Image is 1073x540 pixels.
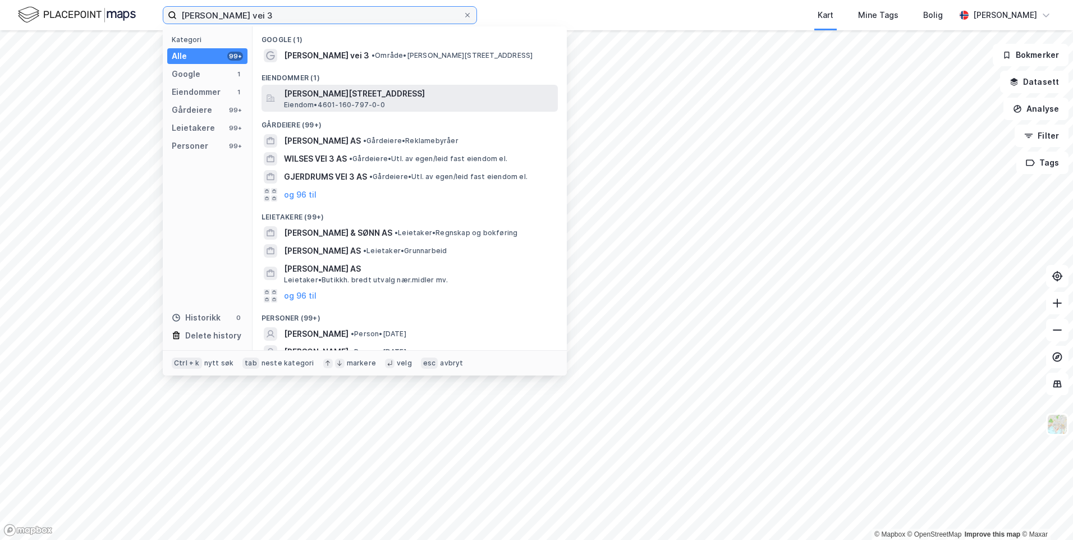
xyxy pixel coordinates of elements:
[284,152,347,166] span: WILSES VEI 3 AS
[349,154,352,163] span: •
[363,246,447,255] span: Leietaker • Grunnarbeid
[1015,125,1069,147] button: Filter
[1016,152,1069,174] button: Tags
[397,359,412,368] div: velg
[227,106,243,115] div: 99+
[1003,98,1069,120] button: Analyse
[363,136,366,145] span: •
[253,65,567,85] div: Eiendommer (1)
[172,103,212,117] div: Gårdeiere
[284,87,553,100] span: [PERSON_NAME][STREET_ADDRESS]
[284,244,361,258] span: [PERSON_NAME] AS
[421,358,438,369] div: esc
[172,311,221,324] div: Historikk
[372,51,375,60] span: •
[973,8,1037,22] div: [PERSON_NAME]
[172,358,202,369] div: Ctrl + k
[185,329,241,342] div: Delete history
[1000,71,1069,93] button: Datasett
[351,330,354,338] span: •
[227,141,243,150] div: 99+
[284,188,317,202] button: og 96 til
[284,276,448,285] span: Leietaker • Butikkh. bredt utvalg nær.midler mv.
[172,139,208,153] div: Personer
[440,359,463,368] div: avbryt
[284,49,369,62] span: [PERSON_NAME] vei 3
[284,327,349,341] span: [PERSON_NAME]
[369,172,528,181] span: Gårdeiere • Utl. av egen/leid fast eiendom el.
[965,530,1020,538] a: Improve this map
[172,85,221,99] div: Eiendommer
[234,70,243,79] div: 1
[284,100,385,109] span: Eiendom • 4601-160-797-0-0
[1047,414,1068,435] img: Z
[363,136,458,145] span: Gårdeiere • Reklamebyråer
[347,359,376,368] div: markere
[923,8,943,22] div: Bolig
[227,123,243,132] div: 99+
[177,7,463,24] input: Søk på adresse, matrikkel, gårdeiere, leietakere eller personer
[242,358,259,369] div: tab
[351,347,406,356] span: Person • [DATE]
[284,134,361,148] span: [PERSON_NAME] AS
[993,44,1069,66] button: Bokmerker
[234,88,243,97] div: 1
[253,112,567,132] div: Gårdeiere (99+)
[284,289,317,303] button: og 96 til
[1017,486,1073,540] iframe: Chat Widget
[262,359,314,368] div: neste kategori
[351,330,406,338] span: Person • [DATE]
[234,313,243,322] div: 0
[172,67,200,81] div: Google
[172,35,247,44] div: Kategori
[369,172,373,181] span: •
[284,262,553,276] span: [PERSON_NAME] AS
[874,530,905,538] a: Mapbox
[172,49,187,63] div: Alle
[395,228,398,237] span: •
[351,347,354,356] span: •
[284,170,367,184] span: GJERDRUMS VEI 3 AS
[3,524,53,537] a: Mapbox homepage
[395,228,517,237] span: Leietaker • Regnskap og bokføring
[349,154,507,163] span: Gårdeiere • Utl. av egen/leid fast eiendom el.
[172,121,215,135] div: Leietakere
[363,246,366,255] span: •
[818,8,833,22] div: Kart
[372,51,533,60] span: Område • [PERSON_NAME][STREET_ADDRESS]
[204,359,234,368] div: nytt søk
[284,345,349,359] span: [PERSON_NAME]
[907,530,962,538] a: OpenStreetMap
[858,8,898,22] div: Mine Tags
[284,226,392,240] span: [PERSON_NAME] & SØNN AS
[253,204,567,224] div: Leietakere (99+)
[253,26,567,47] div: Google (1)
[227,52,243,61] div: 99+
[253,305,567,325] div: Personer (99+)
[18,5,136,25] img: logo.f888ab2527a4732fd821a326f86c7f29.svg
